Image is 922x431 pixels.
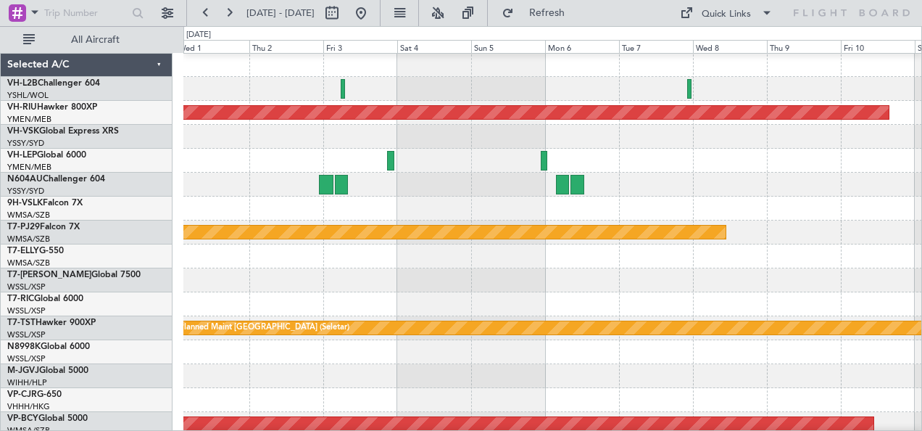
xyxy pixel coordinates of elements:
a: WMSA/SZB [7,258,50,268]
button: Quick Links [673,1,780,25]
span: VH-LEP [7,151,37,160]
span: N8998K [7,342,41,351]
span: N604AU [7,175,43,184]
a: T7-PJ29Falcon 7X [7,223,80,231]
button: All Aircraft [16,28,157,52]
div: Sat 4 [397,40,471,53]
div: Quick Links [702,7,751,22]
div: Sun 5 [471,40,545,53]
a: YSSY/SYD [7,138,44,149]
div: Wed 1 [175,40,249,53]
a: N604AUChallenger 604 [7,175,105,184]
span: VH-L2B [7,79,38,88]
a: WIHH/HLP [7,377,47,388]
a: T7-[PERSON_NAME]Global 7500 [7,271,141,279]
span: VH-RIU [7,103,37,112]
span: VH-VSK [7,127,39,136]
a: VP-CJRG-650 [7,390,62,399]
div: Wed 8 [693,40,767,53]
a: WSSL/XSP [7,329,46,340]
a: WMSA/SZB [7,210,50,221]
span: VP-BCY [7,414,38,423]
span: [DATE] - [DATE] [246,7,315,20]
div: Fri 10 [841,40,915,53]
div: Thu 2 [249,40,323,53]
a: WSSL/XSP [7,353,46,364]
a: WSSL/XSP [7,305,46,316]
button: Refresh [495,1,582,25]
a: YSHL/WOL [7,90,49,101]
a: VH-RIUHawker 800XP [7,103,97,112]
a: VH-VSKGlobal Express XRS [7,127,119,136]
a: M-JGVJGlobal 5000 [7,366,88,375]
span: T7-RIC [7,295,34,303]
span: T7-TST [7,319,36,327]
span: VP-CJR [7,390,37,399]
div: [DATE] [186,29,211,41]
a: VH-LEPGlobal 6000 [7,151,86,160]
a: T7-ELLYG-550 [7,247,64,255]
a: T7-RICGlobal 6000 [7,295,83,303]
input: Trip Number [44,2,128,24]
a: N8998KGlobal 6000 [7,342,90,351]
span: T7-[PERSON_NAME] [7,271,91,279]
div: Planned Maint [GEOGRAPHIC_DATA] (Seletar) [179,317,349,339]
span: T7-ELLY [7,247,39,255]
span: 9H-VSLK [7,199,43,208]
span: All Aircraft [38,35,153,45]
a: YSSY/SYD [7,186,44,197]
span: Refresh [517,8,578,18]
a: VH-L2BChallenger 604 [7,79,100,88]
div: Tue 7 [619,40,693,53]
a: WMSA/SZB [7,234,50,245]
a: T7-TSTHawker 900XP [7,319,96,327]
a: WSSL/XSP [7,282,46,292]
div: Fri 3 [323,40,397,53]
div: Mon 6 [545,40,619,53]
a: 9H-VSLKFalcon 7X [7,199,83,208]
div: Thu 9 [767,40,841,53]
a: VP-BCYGlobal 5000 [7,414,88,423]
a: YMEN/MEB [7,114,51,125]
span: T7-PJ29 [7,223,40,231]
a: VHHH/HKG [7,401,50,412]
span: M-JGVJ [7,366,39,375]
a: YMEN/MEB [7,162,51,173]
